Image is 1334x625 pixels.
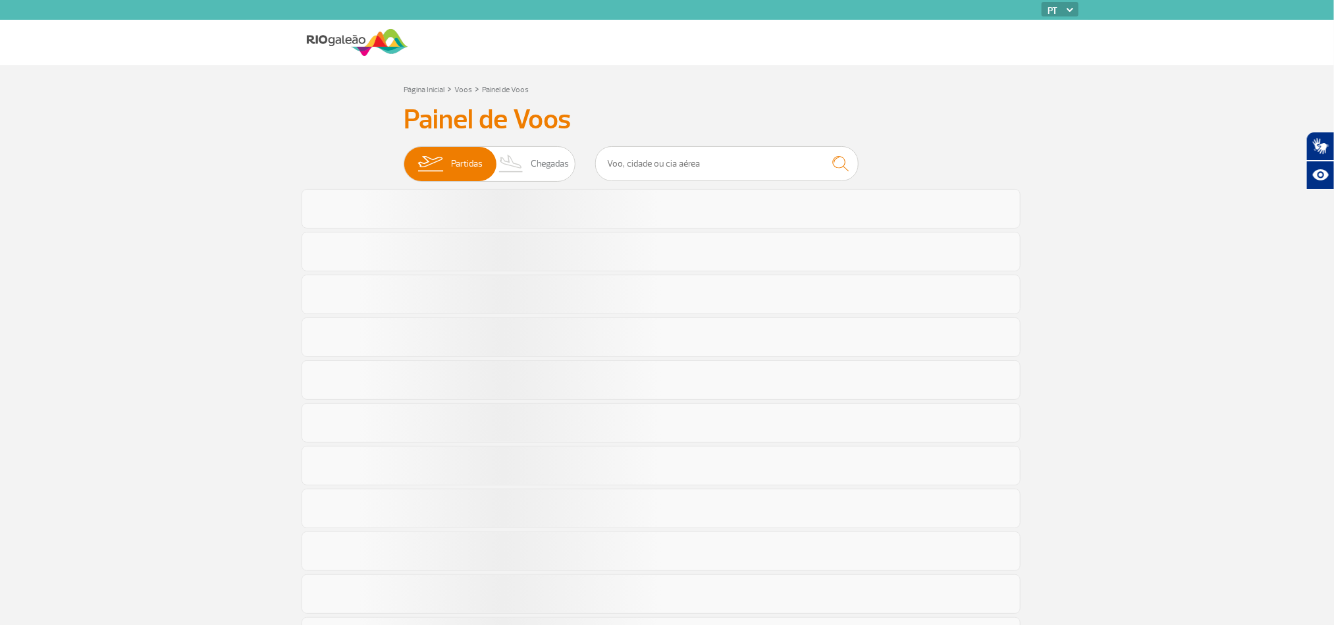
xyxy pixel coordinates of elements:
div: Plugin de acessibilidade da Hand Talk. [1306,132,1334,190]
span: Partidas [451,147,483,181]
button: Abrir tradutor de língua de sinais. [1306,132,1334,161]
a: Página Inicial [404,85,444,95]
button: Abrir recursos assistivos. [1306,161,1334,190]
h3: Painel de Voos [404,103,930,136]
a: > [475,81,479,96]
img: slider-desembarque [492,147,531,181]
input: Voo, cidade ou cia aérea [595,146,859,181]
a: > [447,81,452,96]
a: Voos [454,85,472,95]
img: slider-embarque [410,147,451,181]
a: Painel de Voos [482,85,529,95]
span: Chegadas [531,147,569,181]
